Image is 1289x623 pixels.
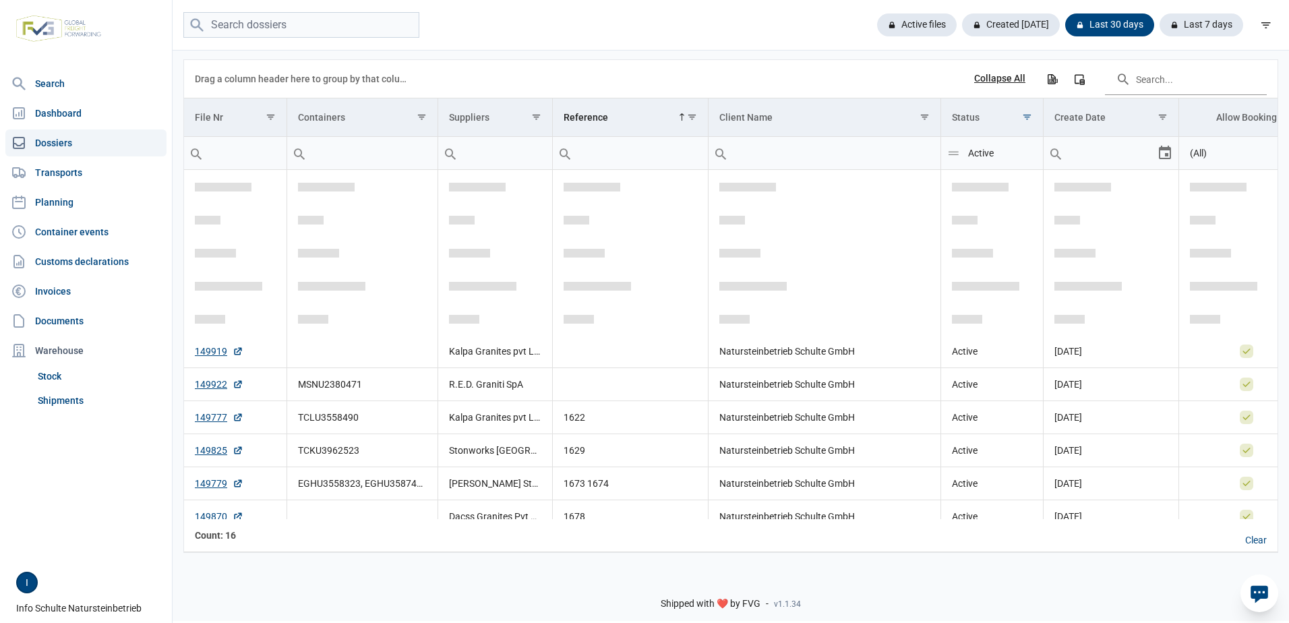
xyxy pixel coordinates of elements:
[709,137,940,169] input: Filter cell
[553,137,709,169] input: Filter cell
[552,467,709,500] td: 1673 1674
[5,100,167,127] a: Dashboard
[16,572,164,615] div: Info Schulte Natursteinbetrieb
[298,112,345,123] div: Containers
[1067,67,1091,91] div: Column Chooser
[184,137,287,169] input: Filter cell
[438,367,552,400] td: R.E.D. Graniti SpA
[1040,67,1064,91] div: Export all data to Excel
[1160,13,1243,36] div: Last 7 days
[974,73,1025,85] div: Collapse All
[709,367,940,400] td: Natursteinbetrieb Schulte GmbH
[417,112,427,122] span: Show filter options for column 'Containers'
[11,10,107,47] img: FVG - Global freight forwarding
[287,400,438,434] td: TCLU3558490
[195,345,243,358] a: 149919
[287,367,438,400] td: MSNU2380471
[940,137,1044,170] td: Filter cell
[709,400,940,434] td: Natursteinbetrieb Schulte GmbH
[16,572,38,593] button: I
[195,444,243,457] a: 149825
[438,500,552,533] td: Dacss Granites Pvt Ltd
[962,13,1060,36] div: Created [DATE]
[287,137,311,169] div: Search box
[709,434,940,467] td: Natursteinbetrieb Schulte GmbH
[564,112,608,123] div: Reference
[940,334,1044,367] td: Active
[184,137,208,169] div: Search box
[195,510,243,523] a: 149870
[941,137,1044,169] input: Filter cell
[1054,346,1082,357] span: [DATE]
[877,13,957,36] div: Active files
[1157,137,1173,169] div: Select
[1054,379,1082,390] span: [DATE]
[1044,137,1068,169] div: Search box
[552,434,709,467] td: 1629
[195,68,411,90] div: Drag a column header here to group by that column
[266,112,276,122] span: Show filter options for column 'File Nr'
[5,159,167,186] a: Transports
[940,500,1044,533] td: Active
[1216,112,1277,123] div: Allow Booking
[1234,529,1278,552] div: Clear
[661,598,760,610] span: Shipped with ❤️ by FVG
[719,112,773,123] div: Client Name
[195,411,243,424] a: 149777
[287,137,438,169] input: Filter cell
[774,599,801,610] span: v1.1.34
[449,112,489,123] div: Suppliers
[5,218,167,245] a: Container events
[195,112,223,123] div: File Nr
[184,60,1278,552] div: Data grid with 16 rows and 8 columns
[709,137,940,170] td: Filter cell
[32,388,167,413] a: Shipments
[1065,13,1154,36] div: Last 30 days
[709,467,940,500] td: Natursteinbetrieb Schulte GmbH
[5,189,167,216] a: Planning
[709,334,940,367] td: Natursteinbetrieb Schulte GmbH
[552,137,709,170] td: Filter cell
[438,467,552,500] td: [PERSON_NAME] Stones LLP
[709,137,733,169] div: Search box
[920,112,930,122] span: Show filter options for column 'Client Name'
[1158,112,1168,122] span: Show filter options for column 'Create Date'
[1022,112,1032,122] span: Show filter options for column 'Status'
[438,137,462,169] div: Search box
[195,529,276,542] div: File Nr Count: 16
[5,70,167,97] a: Search
[940,98,1044,137] td: Column Status
[287,434,438,467] td: TCKU3962523
[553,137,577,169] div: Search box
[940,367,1044,400] td: Active
[552,400,709,434] td: 1622
[1044,98,1179,137] td: Column Create Date
[32,364,167,388] a: Stock
[1054,445,1082,456] span: [DATE]
[1254,13,1278,37] div: filter
[184,98,287,137] td: Column File Nr
[438,98,552,137] td: Column Suppliers
[940,434,1044,467] td: Active
[940,400,1044,434] td: Active
[940,467,1044,500] td: Active
[552,98,709,137] td: Column Reference
[438,400,552,434] td: Kalpa Granites pvt Ltd
[709,500,940,533] td: Natursteinbetrieb Schulte GmbH
[438,137,552,170] td: Filter cell
[531,112,541,122] span: Show filter options for column 'Suppliers'
[5,278,167,305] a: Invoices
[941,137,965,169] div: Search box
[1054,112,1106,123] div: Create Date
[183,12,419,38] input: Search dossiers
[687,112,697,122] span: Show filter options for column 'Reference'
[1054,478,1082,489] span: [DATE]
[438,137,552,169] input: Filter cell
[287,137,438,170] td: Filter cell
[5,248,167,275] a: Customs declarations
[438,434,552,467] td: Stonworks [GEOGRAPHIC_DATA]
[5,337,167,364] div: Warehouse
[1044,137,1179,170] td: Filter cell
[709,98,940,137] td: Column Client Name
[287,467,438,500] td: EGHU3558323, EGHU3587466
